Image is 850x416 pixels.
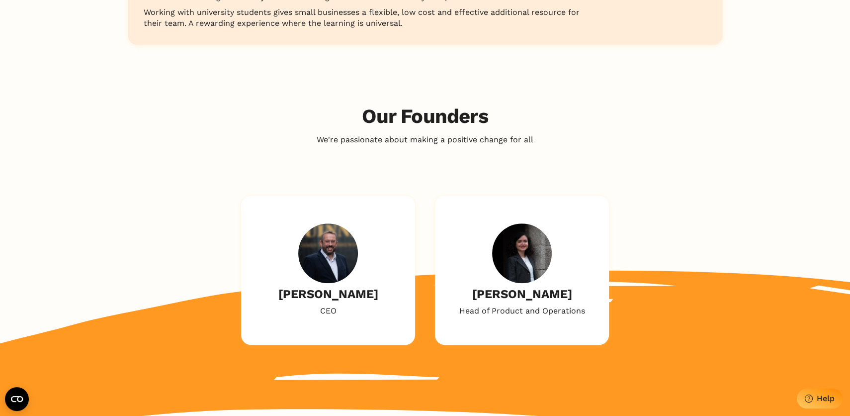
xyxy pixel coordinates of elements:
[459,306,585,316] p: Head of Product and Operations
[320,306,337,316] p: CEO
[298,223,358,283] img: john
[278,287,378,302] h2: [PERSON_NAME]
[492,223,552,283] img: john
[317,134,533,145] p: We're passionate about making a positive change for all
[5,387,29,411] button: Open CMP widget
[797,389,843,409] button: Help
[472,287,572,302] h2: [PERSON_NAME]
[362,104,488,128] h2: Our Founders
[817,394,835,403] div: Help
[144,7,594,29] p: Working with university students gives small businesses a flexible, low cost and effective additi...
